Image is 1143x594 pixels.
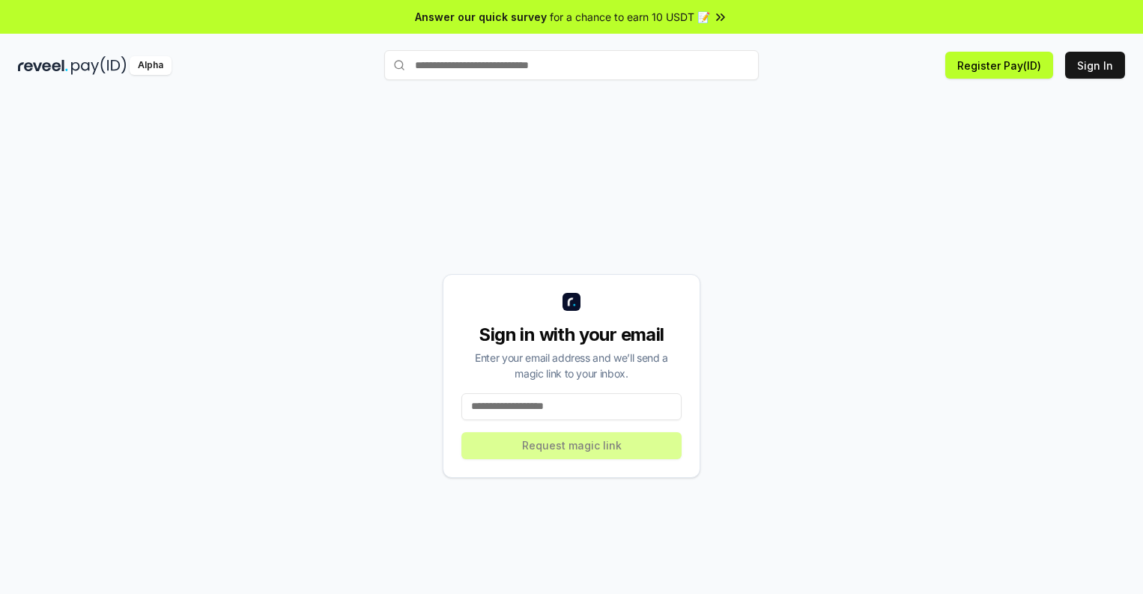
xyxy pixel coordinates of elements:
div: Enter your email address and we’ll send a magic link to your inbox. [461,350,682,381]
img: logo_small [563,293,580,311]
div: Sign in with your email [461,323,682,347]
button: Sign In [1065,52,1125,79]
button: Register Pay(ID) [945,52,1053,79]
div: Alpha [130,56,172,75]
img: reveel_dark [18,56,68,75]
span: Answer our quick survey [415,9,547,25]
span: for a chance to earn 10 USDT 📝 [550,9,710,25]
img: pay_id [71,56,127,75]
